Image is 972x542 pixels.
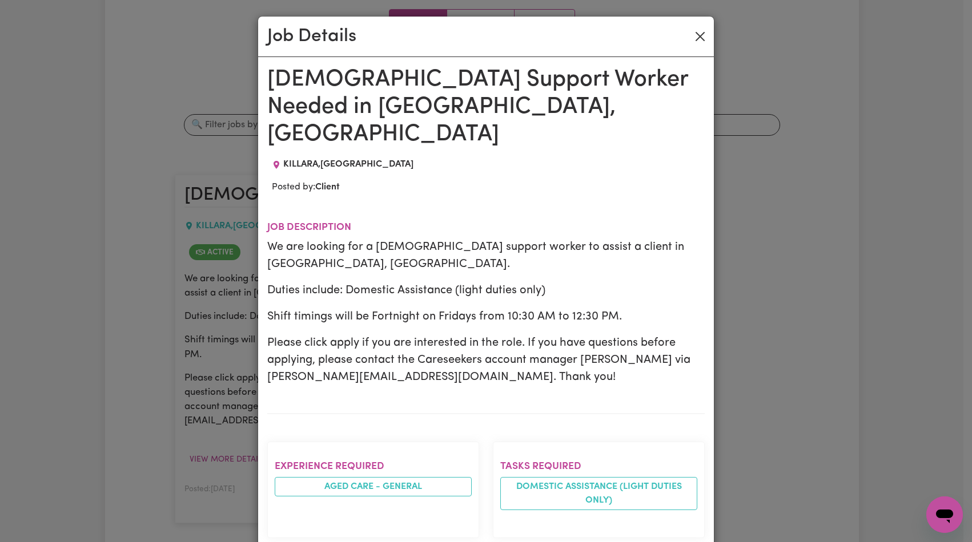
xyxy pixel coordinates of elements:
[267,66,705,148] h1: [DEMOGRAPHIC_DATA] Support Worker Needed in [GEOGRAPHIC_DATA], [GEOGRAPHIC_DATA]
[272,183,340,192] span: Posted by:
[275,460,472,472] h2: Experience required
[267,308,705,325] p: Shift timings will be Fortnight on Fridays from 10:30 AM to 12:30 PM.
[267,157,418,171] div: Job location: KILLARA, New South Wales
[283,160,413,169] span: KILLARA , [GEOGRAPHIC_DATA]
[267,238,705,273] p: We are looking for a [DEMOGRAPHIC_DATA] support worker to assist a client in [GEOGRAPHIC_DATA], [...
[267,334,705,386] p: Please click apply if you are interested in the role. If you have questions before applying, plea...
[267,26,356,47] h2: Job Details
[267,282,705,299] p: Duties include: Domestic Assistance (light duties only)
[691,27,709,46] button: Close
[500,477,697,510] li: Domestic assistance (light duties only)
[267,221,705,233] h2: Job description
[926,496,963,533] iframe: Button to launch messaging window
[315,183,340,192] b: Client
[500,460,697,472] h2: Tasks required
[275,477,472,496] li: Aged care - General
